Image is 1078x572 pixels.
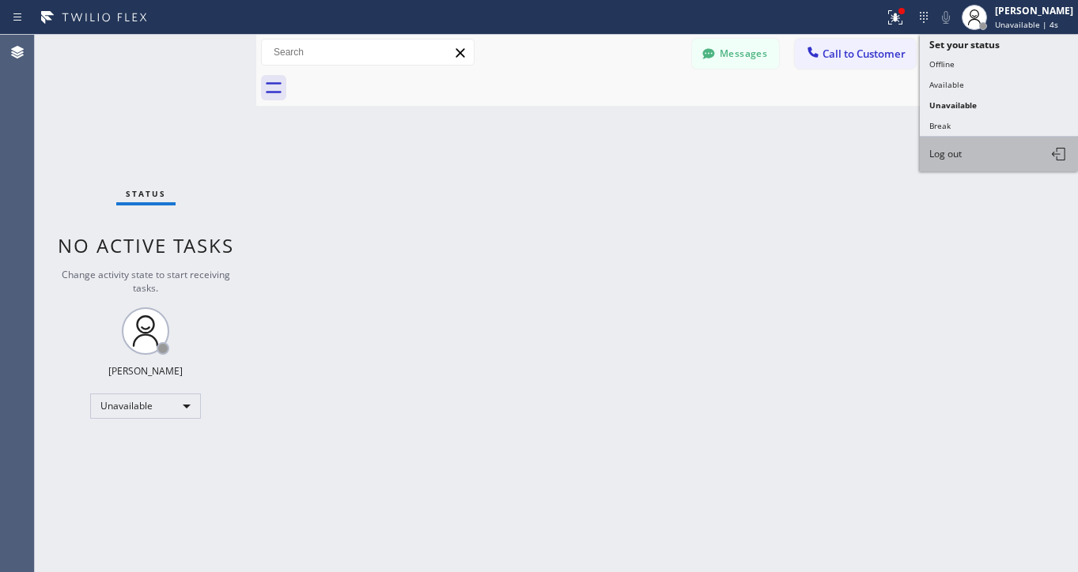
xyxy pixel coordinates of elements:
[692,39,779,69] button: Messages
[62,268,230,295] span: Change activity state to start receiving tasks.
[823,47,906,61] span: Call to Customer
[58,232,234,258] span: No active tasks
[995,19,1058,30] span: Unavailable | 4s
[108,364,183,378] div: [PERSON_NAME]
[935,6,957,28] button: Mute
[126,188,166,199] span: Status
[262,40,474,65] input: Search
[795,39,916,69] button: Call to Customer
[995,4,1073,17] div: [PERSON_NAME]
[90,393,201,419] div: Unavailable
